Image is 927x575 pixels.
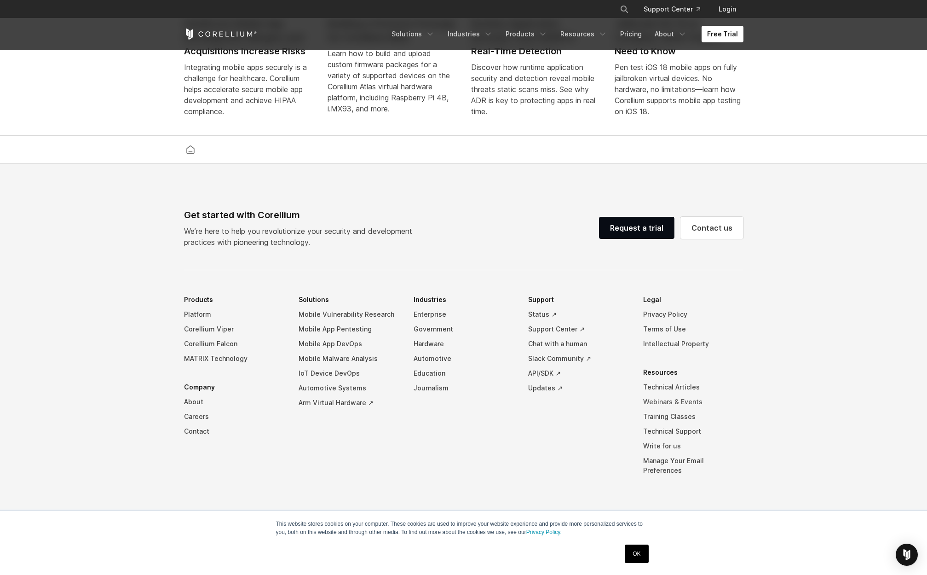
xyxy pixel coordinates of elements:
a: Privacy Policy [643,307,743,322]
a: Write for us [643,439,743,453]
a: About [184,395,284,409]
a: Status ↗ [528,307,628,322]
a: Technical Articles [643,380,743,395]
a: API/SDK ↗ [528,366,628,381]
div: Pen test iOS 18 mobile apps on fully jailbroken virtual devices. No hardware, no limitations—lear... [615,62,743,117]
a: Terms of Use [643,322,743,337]
p: This website stores cookies on your computer. These cookies are used to improve your website expe... [276,520,651,536]
a: Mobile Malware Analysis [299,351,399,366]
a: Corellium Home [184,29,257,40]
a: Request a trial [599,217,674,239]
div: Navigation Menu [386,26,743,42]
a: Corellium Viper [184,322,284,337]
div: Navigation Menu [184,292,743,492]
a: Pricing [615,26,647,42]
a: Training Classes [643,409,743,424]
a: OK [625,545,648,563]
a: Support Center ↗ [528,322,628,337]
a: Slack Community ↗ [528,351,628,366]
a: About [649,26,692,42]
div: Open Intercom Messenger [896,544,918,566]
a: Mobile App Pentesting [299,322,399,337]
a: Updates ↗ [528,381,628,395]
a: MATRIX Technology [184,351,284,366]
a: Chat with a human [528,337,628,351]
a: Corellium Falcon [184,337,284,351]
a: IoT Device DevOps [299,366,399,381]
a: Intellectual Property [643,337,743,351]
button: Search [616,1,633,17]
div: Get started with Corellium [184,208,420,222]
div: Navigation Menu [609,1,743,17]
a: Education [414,366,514,381]
a: Careers [184,409,284,424]
a: Corellium home [182,143,199,156]
a: Automotive [414,351,514,366]
a: Manage Your Email Preferences [643,453,743,478]
a: Products [500,26,553,42]
div: Learn how to build and upload custom firmware packages for a variety of supported devices on the ... [328,48,456,114]
a: Solutions [386,26,440,42]
a: Platform [184,307,284,322]
a: Webinars & Events [643,395,743,409]
a: Government [414,322,514,337]
a: Free Trial [702,26,743,42]
a: Privacy Policy. [526,529,562,535]
a: Login [711,1,743,17]
a: Mobile App DevOps [299,337,399,351]
a: Support Center [636,1,708,17]
a: Contact us [680,217,743,239]
a: Journalism [414,381,514,395]
div: Integrating mobile apps securely is a challenge for healthcare. Corellium helps accelerate secure... [184,62,313,117]
a: Arm Virtual Hardware ↗ [299,395,399,410]
a: Hardware [414,337,514,351]
p: We’re here to help you revolutionize your security and development practices with pioneering tech... [184,226,420,248]
a: Contact [184,424,284,439]
a: Mobile Vulnerability Research [299,307,399,322]
div: Discover how runtime application security and detection reveal mobile threats static scans miss. ... [471,62,600,117]
a: Technical Support [643,424,743,439]
a: Industries [442,26,498,42]
a: Enterprise [414,307,514,322]
a: Resources [555,26,613,42]
a: Automotive Systems [299,381,399,395]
